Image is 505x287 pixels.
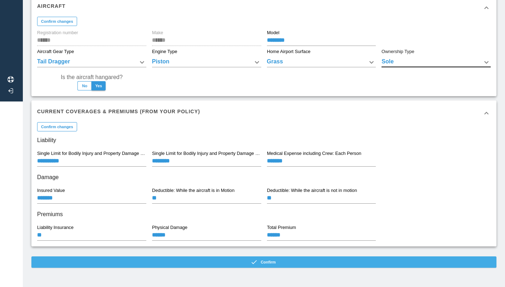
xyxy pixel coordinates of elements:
[77,81,92,90] button: No
[152,57,261,67] div: Piston
[37,187,65,194] label: Insured Value
[37,108,200,115] h6: Current Coverages & Premiums (from your policy)
[37,57,146,67] div: Tail Dragger
[31,100,496,126] div: Current Coverages & Premiums (from your policy)
[152,30,163,36] label: Make
[152,224,187,231] label: Physical Damage
[152,48,177,55] label: Engine Type
[37,122,77,131] button: Confirm changes
[37,17,77,26] button: Confirm changes
[267,224,296,231] label: Total Premium
[152,150,261,157] label: Single Limit for Bodily Injury and Property Damage Liability: Each Passenger
[37,172,491,182] h6: Damage
[37,150,146,157] label: Single Limit for Bodily Injury and Property Damage Liability including Passengers: Each Occurrence
[37,2,66,10] h6: Aircraft
[61,73,122,81] label: Is the aircraft hangared?
[152,187,234,194] label: Deductible: While the aircraft is in Motion
[91,81,106,90] button: Yes
[267,57,376,67] div: Grass
[37,135,491,145] h6: Liability
[31,256,496,268] button: Confirm
[267,48,310,55] label: Home Airport Surface
[267,30,279,36] label: Model
[37,224,74,231] label: Liability Insurance
[267,187,357,194] label: Deductible: While the aircraft is not in motion
[382,57,491,67] div: Sole
[382,48,414,55] label: Ownership Type
[37,30,78,36] label: Registration number
[267,150,361,157] label: Medical Expense including Crew: Each Person
[37,48,74,55] label: Aircraft Gear Type
[37,209,491,219] h6: Premiums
